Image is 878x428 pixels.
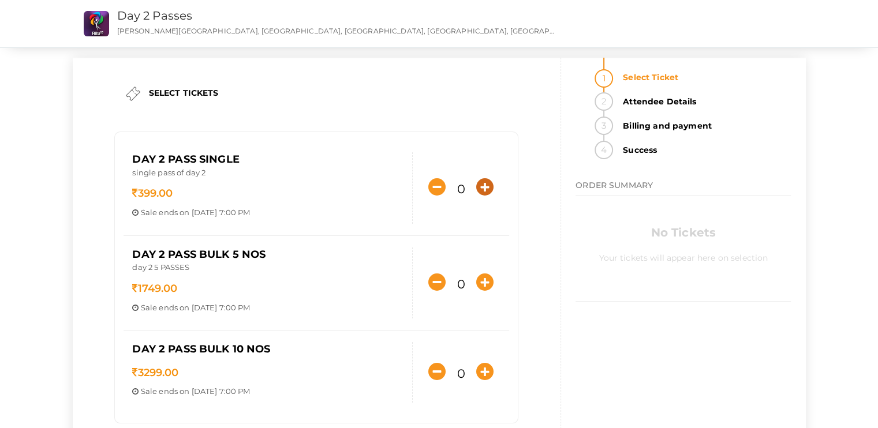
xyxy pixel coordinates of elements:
[117,26,556,36] p: [PERSON_NAME][GEOGRAPHIC_DATA], [GEOGRAPHIC_DATA], [GEOGRAPHIC_DATA], [GEOGRAPHIC_DATA], [GEOGRAP...
[132,343,270,355] span: Day 2 Pass Bulk 10 Nos
[126,87,140,101] img: ticket.png
[132,167,403,181] p: single pass of day 2
[132,282,177,295] span: 1749.00
[117,9,193,22] a: Day 2 Passes
[132,366,178,379] span: 3299.00
[132,248,266,261] span: Day 2 Pass Bulk 5 Nos
[132,187,173,200] span: 399.00
[132,386,403,397] p: ends on [DATE] 7:00 PM
[616,92,791,111] strong: Attendee Details
[84,11,109,36] img: ROG1HZJP_small.png
[599,243,768,264] label: Your tickets will appear here on selection
[132,153,239,166] span: Day 2 Pass Single
[616,141,791,159] strong: Success
[141,208,158,217] span: Sale
[141,303,158,312] span: Sale
[132,302,403,313] p: ends on [DATE] 7:00 PM
[576,180,653,190] span: ORDER SUMMARY
[132,262,403,276] p: day 2 5 PASSES
[616,68,791,87] strong: Select Ticket
[149,87,219,99] label: SELECT TICKETS
[616,117,791,135] strong: Billing and payment
[651,226,716,239] b: No Tickets
[141,386,158,396] span: Sale
[132,207,403,218] p: ends on [DATE] 7:00 PM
